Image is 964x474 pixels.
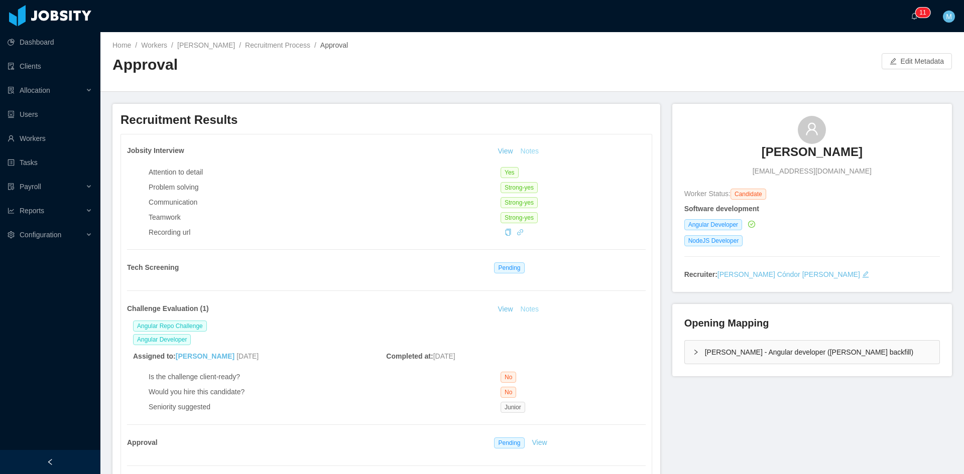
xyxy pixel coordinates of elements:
[517,145,543,157] button: Notes
[684,270,717,278] strong: Recruiter:
[517,303,543,315] button: Notes
[805,122,819,136] i: icon: user
[120,112,652,128] h3: Recruitment Results
[176,352,234,360] a: [PERSON_NAME]
[684,219,742,230] span: Angular Developer
[149,372,501,382] div: Is the challenge client-ready?
[762,144,863,166] a: [PERSON_NAME]
[20,231,61,239] span: Configuration
[20,207,44,215] span: Reports
[494,437,524,448] span: Pending
[149,387,501,397] div: Would you hire this candidate?
[149,402,501,412] div: Seniority suggested
[112,55,532,75] h2: Approval
[923,8,926,18] p: 1
[517,229,524,236] i: icon: link
[149,197,501,208] div: Communication
[862,271,869,278] i: icon: edit
[135,41,137,49] span: /
[133,352,236,360] strong: Assigned to:
[245,41,310,49] a: Recruitment Process
[684,235,743,246] span: NodeJS Developer
[8,56,92,76] a: icon: auditClients
[685,341,939,364] div: icon: right[PERSON_NAME] - Angular developer ([PERSON_NAME] backfill)
[717,270,860,278] a: [PERSON_NAME] Cóndor [PERSON_NAME]
[133,321,207,332] span: Angular Repo Challenge
[386,352,433,360] strong: Completed at:
[149,212,501,223] div: Teamwork
[494,147,516,155] a: View
[517,228,524,236] a: icon: link
[127,438,158,446] strong: Approval
[762,144,863,160] h3: [PERSON_NAME]
[501,387,516,398] span: No
[141,41,167,49] a: Workers
[731,189,766,200] span: Candidate
[149,167,501,178] div: Attention to detail
[127,146,184,154] strong: Jobsity Interview
[433,352,455,360] span: [DATE]
[915,8,930,18] sup: 11
[501,182,538,193] span: Strong-yes
[8,207,15,214] i: icon: line-chart
[501,402,525,413] span: Junior
[20,183,41,191] span: Payroll
[8,87,15,94] i: icon: solution
[8,231,15,238] i: icon: setting
[320,41,348,49] span: Approval
[20,86,50,94] span: Allocation
[684,190,731,198] span: Worker Status:
[177,41,235,49] a: [PERSON_NAME]
[133,334,191,345] span: Angular Developer
[684,205,759,213] strong: Software development
[505,227,512,238] div: Copy
[501,167,519,178] span: Yes
[505,229,512,236] i: icon: copy
[919,8,923,18] p: 1
[494,262,524,273] span: Pending
[8,183,15,190] i: icon: file-protect
[8,128,92,148] a: icon: userWorkers
[314,41,316,49] span: /
[501,212,538,223] span: Strong-yes
[149,182,501,193] div: Problem solving
[753,166,872,177] span: [EMAIL_ADDRESS][DOMAIN_NAME]
[501,197,538,208] span: Strong-yes
[946,11,952,23] span: M
[748,221,755,228] i: icon: check-circle
[239,41,241,49] span: /
[746,220,755,228] a: icon: check-circle
[8,32,92,52] a: icon: pie-chartDashboard
[149,227,501,238] div: Recording url
[684,316,769,330] h4: Opening Mapping
[8,152,92,173] a: icon: profileTasks
[494,305,516,313] a: View
[127,263,179,271] strong: Tech Screening
[693,349,699,355] i: icon: right
[8,104,92,124] a: icon: robotUsers
[171,41,173,49] span: /
[236,352,259,360] span: [DATE]
[882,53,952,69] button: icon: editEdit Metadata
[501,372,516,383] span: No
[529,438,551,446] a: View
[127,304,209,312] strong: Challenge Evaluation (1)
[112,41,131,49] a: Home
[911,13,918,20] i: icon: bell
